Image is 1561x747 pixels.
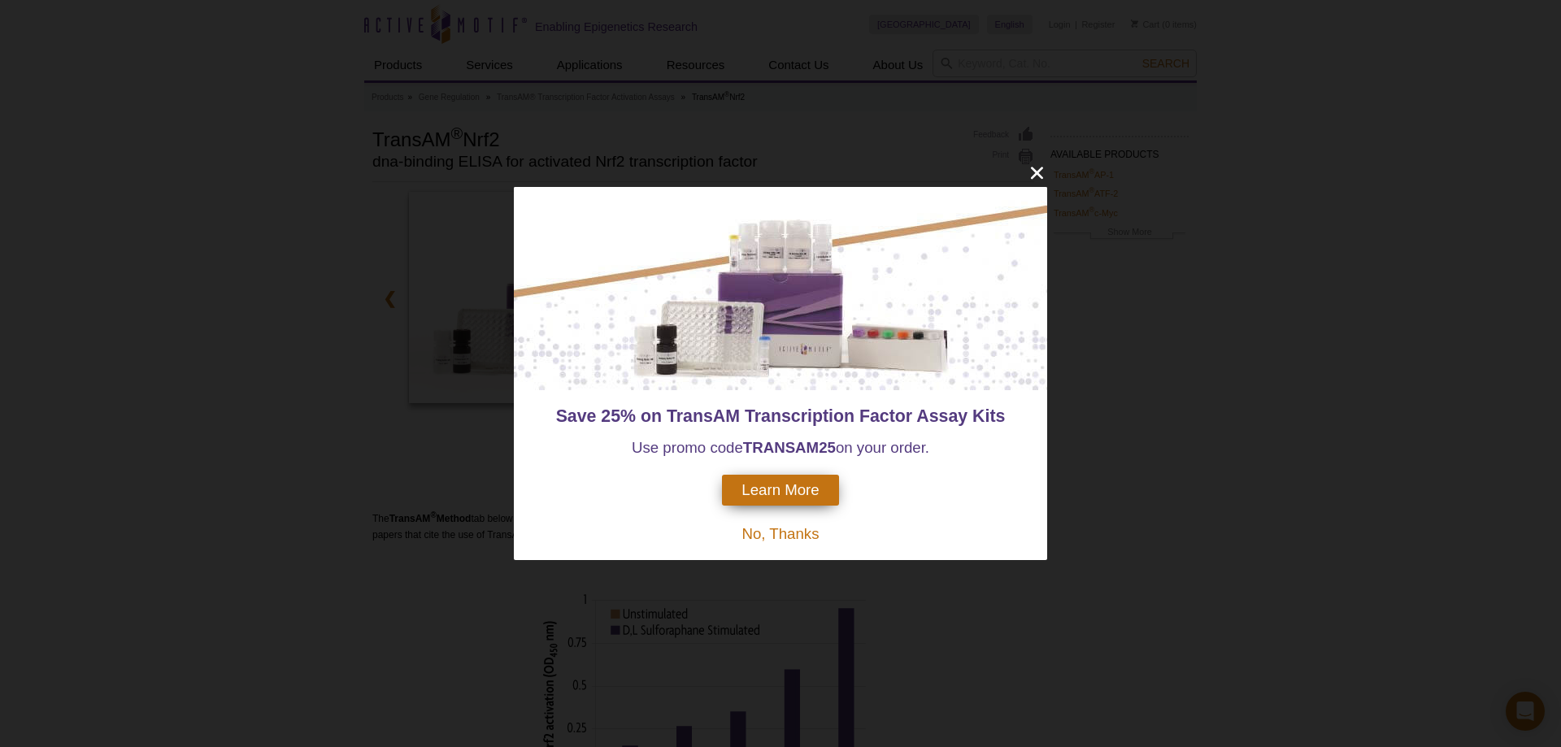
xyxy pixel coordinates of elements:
[819,439,836,456] strong: 25
[1027,163,1047,183] button: close
[743,439,819,456] strong: TRANSAM
[556,406,1006,426] span: Save 25% on TransAM Transcription Factor Assay Kits
[632,439,929,456] span: Use promo code on your order.
[741,525,819,542] span: No, Thanks
[741,481,819,499] span: Learn More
